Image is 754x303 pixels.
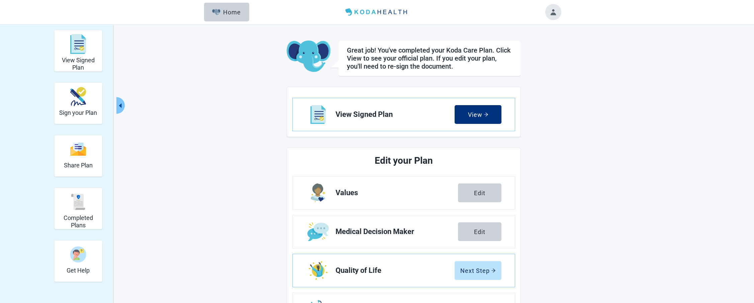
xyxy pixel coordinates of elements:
div: View [468,111,488,118]
img: svg%3e [70,194,86,210]
img: Koda Health [343,7,411,17]
img: Elephant [212,9,220,15]
h2: Completed Plans [57,214,99,229]
div: Edit [474,228,485,235]
div: Edit [474,190,485,196]
div: View Signed Plan [54,30,102,72]
button: Edit [458,222,501,241]
div: Home [212,9,241,15]
h1: Great job! You've completed your Koda Care Plan. Click View to see your official plan. If you edi... [347,46,512,70]
button: Collapse menu [116,97,125,114]
img: Koda Elephant [287,41,331,73]
h2: View Signed Plan [57,57,99,71]
span: arrow-right [491,268,496,273]
a: Edit Medical Decision Maker section [293,215,515,248]
a: View View Signed Plan section [293,98,515,131]
div: Completed Plans [54,187,102,229]
span: Values [336,189,458,197]
img: svg%3e [70,34,86,54]
a: Edit Values section [293,176,515,209]
h2: Edit your Plan [317,153,490,168]
img: person-question-x68TBcxA.svg [70,246,86,262]
a: Edit Quality of Life section [293,254,515,287]
h2: Get Help [67,267,90,274]
span: caret-left [117,102,123,109]
button: ElephantHome [204,3,249,21]
span: View Signed Plan [336,110,455,119]
span: Quality of Life [336,267,455,275]
h2: Sign your Plan [59,109,97,117]
h2: Share Plan [64,162,93,169]
button: Viewarrow-right [455,105,501,124]
img: svg%3e [70,142,86,156]
div: Sign your Plan [54,82,102,124]
div: Next Step [460,267,496,274]
button: Toggle account menu [545,4,561,20]
div: Get Help [54,240,102,282]
div: Share Plan [54,135,102,177]
button: Edit [458,183,501,202]
span: Medical Decision Maker [336,228,458,236]
button: Next Steparrow-right [455,261,501,280]
span: arrow-right [484,112,488,117]
img: make_plan_official-CpYJDfBD.svg [70,87,86,106]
